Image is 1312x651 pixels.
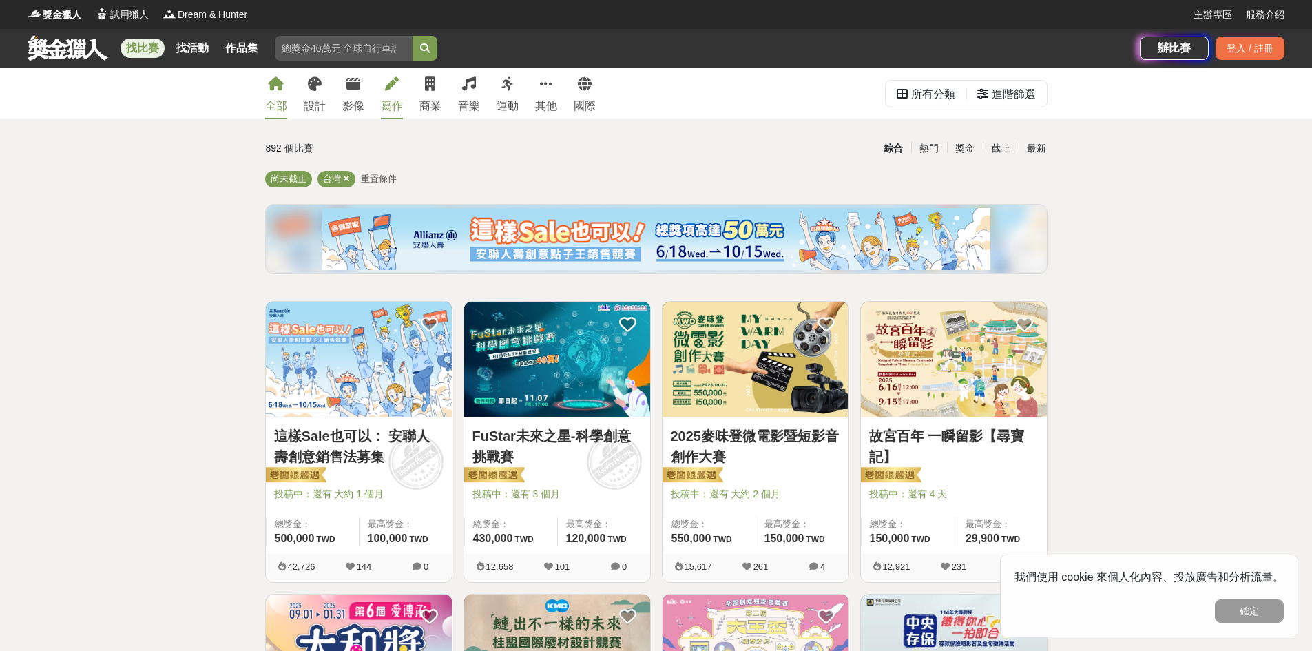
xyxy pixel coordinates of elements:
[368,533,408,544] span: 100,000
[473,517,549,531] span: 總獎金：
[861,302,1047,417] img: Cover Image
[288,561,315,572] span: 42,726
[671,533,711,544] span: 550,000
[271,174,306,184] span: 尚未截止
[486,561,514,572] span: 12,658
[566,517,642,531] span: 最高獎金：
[472,426,642,467] a: FuStar未來之星-科學創意挑戰賽
[381,98,403,114] div: 寫作
[966,533,999,544] span: 29,900
[764,533,804,544] span: 150,000
[497,98,519,114] div: 運動
[870,517,948,531] span: 總獎金：
[464,302,650,417] img: Cover Image
[266,302,452,417] img: Cover Image
[322,208,990,270] img: cf4fb443-4ad2-4338-9fa3-b46b0bf5d316.png
[265,98,287,114] div: 全部
[535,68,557,119] a: 其他
[966,517,1039,531] span: 最高獎金：
[911,136,947,161] div: 熱門
[409,535,428,544] span: TWD
[555,561,570,572] span: 101
[220,39,264,58] a: 作品集
[663,302,848,417] a: Cover Image
[947,136,983,161] div: 獎金
[1215,599,1284,623] button: 確定
[671,426,840,467] a: 2025麥味登微電影暨短影音創作大賽
[514,535,533,544] span: TWD
[424,561,428,572] span: 0
[275,517,351,531] span: 總獎金：
[952,561,967,572] span: 231
[535,98,557,114] div: 其他
[806,535,824,544] span: TWD
[121,39,165,58] a: 找比賽
[357,561,372,572] span: 144
[304,68,326,119] a: 設計
[1216,37,1284,60] div: 登入 / 註冊
[983,136,1019,161] div: 截止
[992,81,1036,108] div: 進階篩選
[342,68,364,119] a: 影像
[713,535,731,544] span: TWD
[574,98,596,114] div: 國際
[473,533,513,544] span: 430,000
[869,487,1039,502] span: 投稿中：還有 4 天
[28,8,81,22] a: Logo獎金獵人
[1019,136,1054,161] div: 最新
[622,561,627,572] span: 0
[304,98,326,114] div: 設計
[883,561,910,572] span: 12,921
[1001,535,1020,544] span: TWD
[1246,8,1284,22] a: 服務介紹
[574,68,596,119] a: 國際
[671,487,840,502] span: 投稿中：還有 大約 2 個月
[361,174,397,184] span: 重置條件
[458,98,480,114] div: 音樂
[110,8,149,22] span: 試用獵人
[671,517,747,531] span: 總獎金：
[858,466,921,486] img: 老闆娘嚴選
[316,535,335,544] span: TWD
[266,136,525,161] div: 892 個比賽
[458,68,480,119] a: 音樂
[1140,37,1209,60] a: 辦比賽
[381,68,403,119] a: 寫作
[265,68,287,119] a: 全部
[419,98,441,114] div: 商業
[263,466,326,486] img: 老闆娘嚴選
[472,487,642,502] span: 投稿中：還有 3 個月
[911,535,930,544] span: TWD
[461,466,525,486] img: 老闆娘嚴選
[43,8,81,22] span: 獎金獵人
[753,561,769,572] span: 261
[170,39,214,58] a: 找活動
[566,533,606,544] span: 120,000
[163,7,176,21] img: Logo
[911,81,955,108] div: 所有分類
[274,487,444,502] span: 投稿中：還有 大約 1 個月
[368,517,444,531] span: 最高獎金：
[178,8,247,22] span: Dream & Hunter
[820,561,825,572] span: 4
[875,136,911,161] div: 綜合
[870,533,910,544] span: 150,000
[95,7,109,21] img: Logo
[1014,571,1284,583] span: 我們使用 cookie 來個人化內容、投放廣告和分析流量。
[497,68,519,119] a: 運動
[764,517,840,531] span: 最高獎金：
[869,426,1039,467] a: 故宮百年 一瞬留影【尋寶記】
[95,8,149,22] a: Logo試用獵人
[419,68,441,119] a: 商業
[275,533,315,544] span: 500,000
[323,174,341,184] span: 台灣
[163,8,247,22] a: LogoDream & Hunter
[342,98,364,114] div: 影像
[660,466,723,486] img: 老闆娘嚴選
[1194,8,1232,22] a: 主辦專區
[28,7,41,21] img: Logo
